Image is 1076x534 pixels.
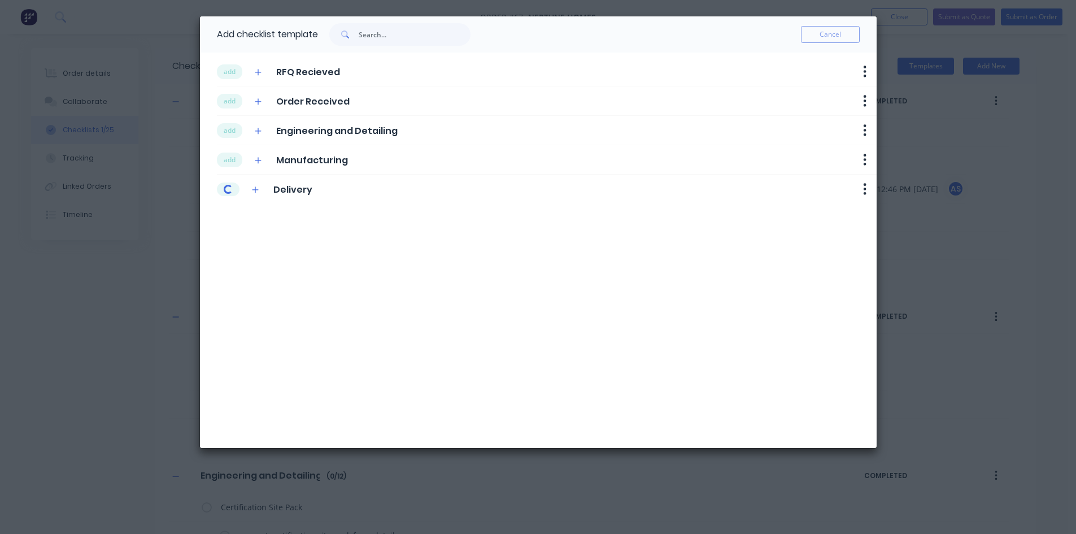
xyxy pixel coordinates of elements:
[801,26,860,43] button: Cancel
[273,183,312,197] span: Delivery
[217,153,242,167] button: add
[276,66,340,79] span: RFQ Recieved
[217,16,318,53] div: Add checklist template
[276,95,350,108] span: Order Received
[276,124,398,138] span: Engineering and Detailing
[217,94,242,108] button: add
[359,23,471,46] input: Search...
[217,64,242,79] button: add
[217,123,242,138] button: add
[276,154,348,167] span: Manufacturing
